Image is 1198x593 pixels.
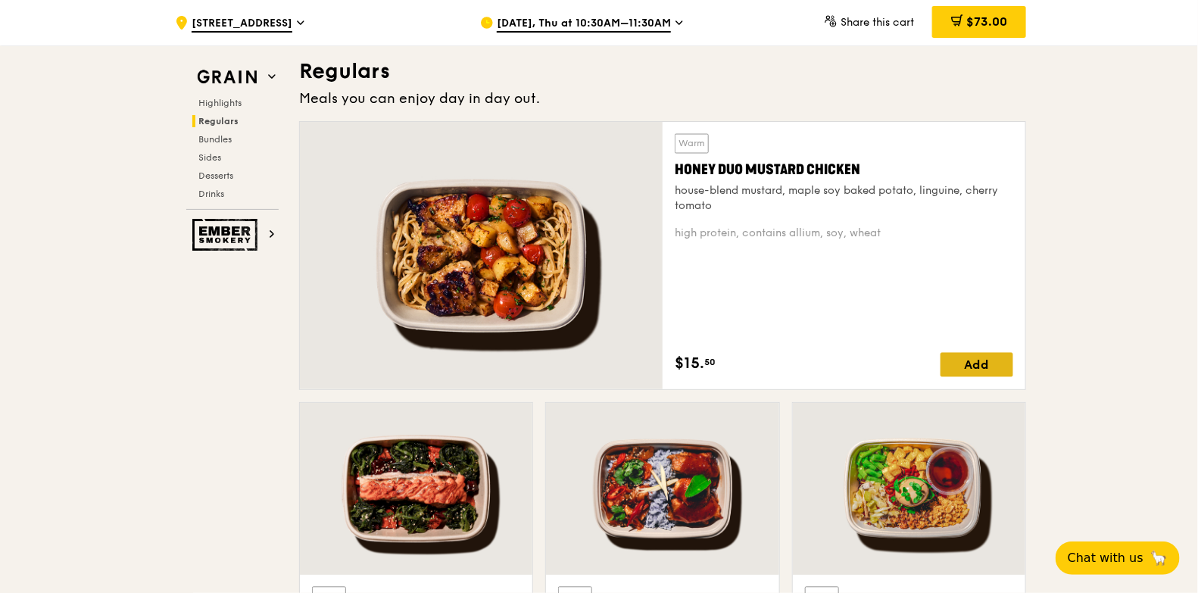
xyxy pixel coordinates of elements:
[198,152,221,163] span: Sides
[1068,549,1143,567] span: Chat with us
[675,134,709,154] div: Warm
[966,14,1007,29] span: $73.00
[675,160,1013,181] div: Honey Duo Mustard Chicken
[704,357,716,369] span: 50
[192,64,262,91] img: Grain web logo
[1150,549,1168,567] span: 🦙
[941,353,1013,377] div: Add
[497,16,671,33] span: [DATE], Thu at 10:30AM–11:30AM
[675,353,704,376] span: $15.
[299,88,1026,109] div: Meals you can enjoy day in day out.
[198,134,232,145] span: Bundles
[198,189,224,199] span: Drinks
[841,16,914,29] span: Share this cart
[1056,542,1180,575] button: Chat with us🦙
[675,226,1013,242] div: high protein, contains allium, soy, wheat
[299,58,1026,85] h3: Regulars
[675,184,1013,214] div: house-blend mustard, maple soy baked potato, linguine, cherry tomato
[198,116,239,126] span: Regulars
[198,170,233,181] span: Desserts
[192,16,292,33] span: [STREET_ADDRESS]
[198,98,242,108] span: Highlights
[192,219,262,251] img: Ember Smokery web logo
